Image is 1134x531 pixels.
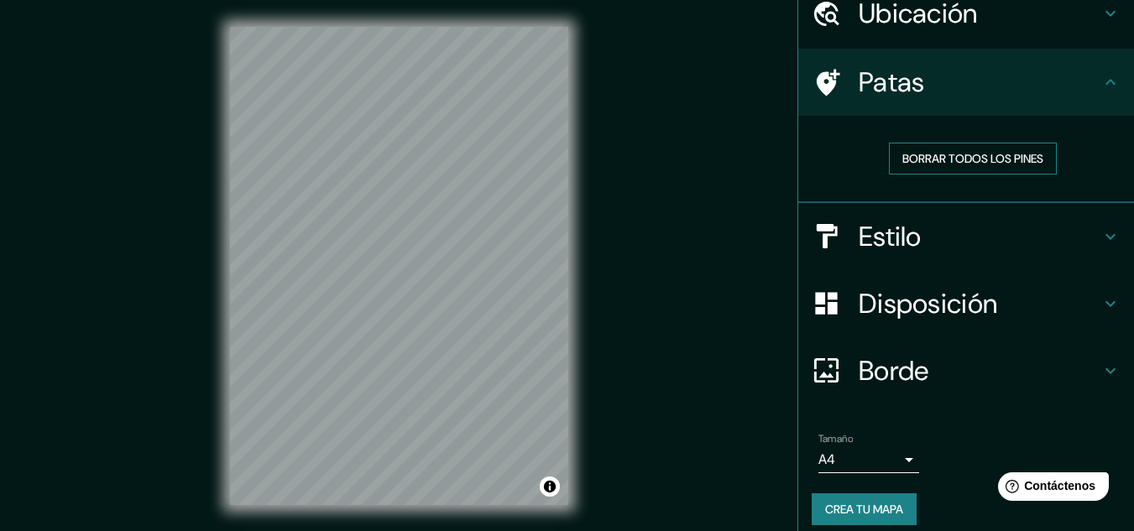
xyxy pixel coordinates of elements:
[818,450,835,468] font: A4
[859,353,929,388] font: Borde
[859,65,925,100] font: Patas
[798,337,1134,404] div: Borde
[825,502,903,517] font: Crea tu mapa
[798,203,1134,270] div: Estilo
[859,219,922,254] font: Estilo
[798,49,1134,116] div: Patas
[818,432,853,445] font: Tamaño
[902,151,1043,166] font: Borrar todos los pines
[798,270,1134,337] div: Disposición
[818,446,919,473] div: A4
[859,286,997,321] font: Disposición
[540,476,560,497] button: Activar o desactivar atribución
[889,143,1057,174] button: Borrar todos los pines
[812,493,917,525] button: Crea tu mapa
[230,27,568,505] canvas: Mapa
[985,466,1116,513] iframe: Lanzador de widgets de ayuda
